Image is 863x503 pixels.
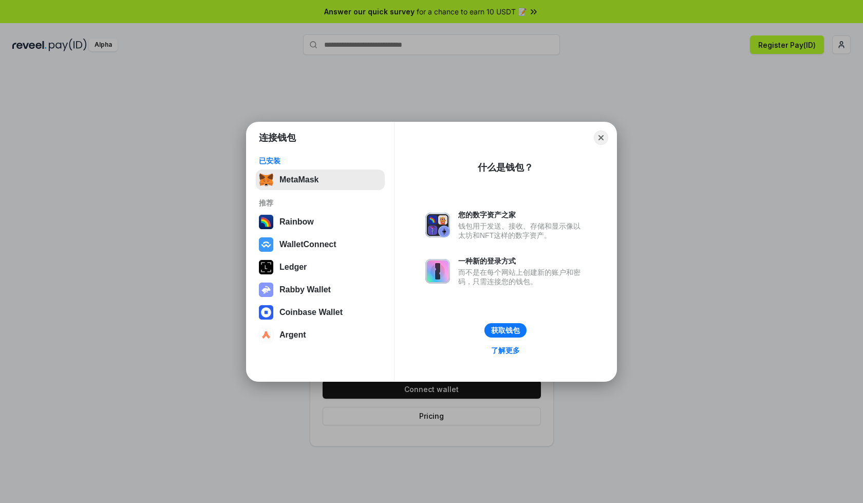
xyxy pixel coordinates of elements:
[259,132,296,144] h1: 连接钱包
[279,240,336,249] div: WalletConnect
[256,302,385,323] button: Coinbase Wallet
[485,344,526,357] a: 了解更多
[478,161,533,174] div: 什么是钱包？
[594,131,608,145] button: Close
[256,280,385,300] button: Rabby Wallet
[458,256,586,266] div: 一种新的登录方式
[256,325,385,345] button: Argent
[256,170,385,190] button: MetaMask
[259,283,273,297] img: svg+xml,%3Csvg%20xmlns%3D%22http%3A%2F%2Fwww.w3.org%2F2000%2Fsvg%22%20fill%3D%22none%22%20viewBox...
[256,234,385,255] button: WalletConnect
[458,221,586,240] div: 钱包用于发送、接收、存储和显示像以太坊和NFT这样的数字资产。
[256,212,385,232] button: Rainbow
[259,173,273,187] img: svg+xml,%3Csvg%20fill%3D%22none%22%20height%3D%2233%22%20viewBox%3D%220%200%2035%2033%22%20width%...
[484,323,527,338] button: 获取钱包
[425,213,450,237] img: svg+xml,%3Csvg%20xmlns%3D%22http%3A%2F%2Fwww.w3.org%2F2000%2Fsvg%22%20fill%3D%22none%22%20viewBox...
[491,346,520,355] div: 了解更多
[259,237,273,252] img: svg+xml,%3Csvg%20width%3D%2228%22%20height%3D%2228%22%20viewBox%3D%220%200%2028%2028%22%20fill%3D...
[491,326,520,335] div: 获取钱包
[259,328,273,342] img: svg+xml,%3Csvg%20width%3D%2228%22%20height%3D%2228%22%20viewBox%3D%220%200%2028%2028%22%20fill%3D...
[458,268,586,286] div: 而不是在每个网站上创建新的账户和密码，只需连接您的钱包。
[279,330,306,340] div: Argent
[259,215,273,229] img: svg+xml,%3Csvg%20width%3D%22120%22%20height%3D%22120%22%20viewBox%3D%220%200%20120%20120%22%20fil...
[259,260,273,274] img: svg+xml,%3Csvg%20xmlns%3D%22http%3A%2F%2Fwww.w3.org%2F2000%2Fsvg%22%20width%3D%2228%22%20height%3...
[458,210,586,219] div: 您的数字资产之家
[279,285,331,294] div: Rabby Wallet
[256,257,385,277] button: Ledger
[425,259,450,284] img: svg+xml,%3Csvg%20xmlns%3D%22http%3A%2F%2Fwww.w3.org%2F2000%2Fsvg%22%20fill%3D%22none%22%20viewBox...
[279,308,343,317] div: Coinbase Wallet
[259,198,382,208] div: 推荐
[259,305,273,320] img: svg+xml,%3Csvg%20width%3D%2228%22%20height%3D%2228%22%20viewBox%3D%220%200%2028%2028%22%20fill%3D...
[279,217,314,227] div: Rainbow
[279,175,318,184] div: MetaMask
[279,263,307,272] div: Ledger
[259,156,382,165] div: 已安装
